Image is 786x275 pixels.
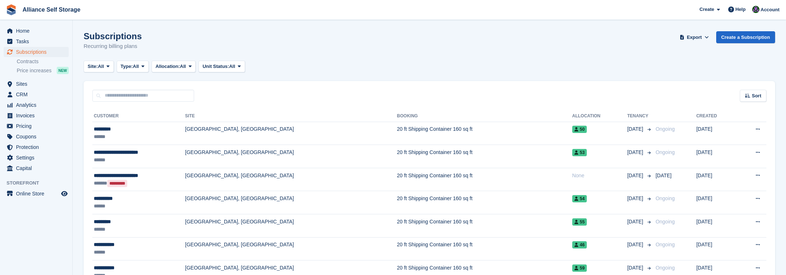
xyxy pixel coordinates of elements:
[6,4,17,15] img: stora-icon-8386f47178a22dfd0bd8f6a31ec36ba5ce8667c1dd55bd0f319d3a0aa187defe.svg
[699,6,714,13] span: Create
[16,26,60,36] span: Home
[152,61,196,73] button: Allocation: All
[397,122,572,145] td: 20 ft Shipping Container 160 sq ft
[98,63,104,70] span: All
[687,34,702,41] span: Export
[185,237,397,260] td: [GEOGRAPHIC_DATA], [GEOGRAPHIC_DATA]
[92,110,185,122] th: Customer
[16,121,60,131] span: Pricing
[627,172,645,179] span: [DATE]
[397,214,572,238] td: 20 ft Shipping Container 160 sq ft
[4,142,69,152] a: menu
[4,132,69,142] a: menu
[655,242,675,247] span: Ongoing
[7,179,72,187] span: Storefront
[655,195,675,201] span: Ongoing
[655,219,675,225] span: Ongoing
[16,110,60,121] span: Invoices
[4,26,69,36] a: menu
[655,126,675,132] span: Ongoing
[4,110,69,121] a: menu
[678,31,710,43] button: Export
[572,218,587,226] span: 55
[185,110,397,122] th: Site
[397,191,572,214] td: 20 ft Shipping Container 160 sq ft
[572,110,627,122] th: Allocation
[16,132,60,142] span: Coupons
[627,149,645,156] span: [DATE]
[627,241,645,248] span: [DATE]
[397,145,572,168] td: 20 ft Shipping Container 160 sq ft
[84,42,142,50] p: Recurring billing plans
[752,6,759,13] img: Romilly Norton
[696,168,737,191] td: [DATE]
[696,122,737,145] td: [DATE]
[185,122,397,145] td: [GEOGRAPHIC_DATA], [GEOGRAPHIC_DATA]
[655,149,675,155] span: Ongoing
[16,47,60,57] span: Subscriptions
[88,63,98,70] span: Site:
[397,237,572,260] td: 20 ft Shipping Container 160 sq ft
[16,163,60,173] span: Capital
[696,145,737,168] td: [DATE]
[655,265,675,271] span: Ongoing
[572,149,587,156] span: 53
[16,189,60,199] span: Online Store
[20,4,83,16] a: Alliance Self Storage
[121,63,133,70] span: Type:
[572,172,627,179] div: None
[185,168,397,191] td: [GEOGRAPHIC_DATA], [GEOGRAPHIC_DATA]
[4,121,69,131] a: menu
[696,110,737,122] th: Created
[16,100,60,110] span: Analytics
[696,191,737,214] td: [DATE]
[4,79,69,89] a: menu
[57,67,69,74] div: NEW
[4,36,69,46] a: menu
[4,189,69,199] a: menu
[16,79,60,89] span: Sites
[185,191,397,214] td: [GEOGRAPHIC_DATA], [GEOGRAPHIC_DATA]
[752,92,761,100] span: Sort
[4,89,69,100] a: menu
[229,63,235,70] span: All
[696,214,737,238] td: [DATE]
[185,145,397,168] td: [GEOGRAPHIC_DATA], [GEOGRAPHIC_DATA]
[572,195,587,202] span: 54
[627,125,645,133] span: [DATE]
[397,168,572,191] td: 20 ft Shipping Container 160 sq ft
[627,110,653,122] th: Tenancy
[735,6,746,13] span: Help
[572,126,587,133] span: 50
[627,195,645,202] span: [DATE]
[156,63,180,70] span: Allocation:
[627,264,645,272] span: [DATE]
[572,241,587,248] span: 46
[627,218,645,226] span: [DATE]
[16,153,60,163] span: Settings
[655,173,671,178] span: [DATE]
[17,58,69,65] a: Contracts
[117,61,149,73] button: Type: All
[180,63,186,70] span: All
[4,163,69,173] a: menu
[16,142,60,152] span: Protection
[4,100,69,110] a: menu
[572,264,587,272] span: 59
[185,214,397,238] td: [GEOGRAPHIC_DATA], [GEOGRAPHIC_DATA]
[716,31,775,43] a: Create a Subscription
[16,89,60,100] span: CRM
[761,6,779,13] span: Account
[84,31,142,41] h1: Subscriptions
[696,237,737,260] td: [DATE]
[84,61,114,73] button: Site: All
[60,189,69,198] a: Preview store
[202,63,229,70] span: Unit Status:
[397,110,572,122] th: Booking
[198,61,245,73] button: Unit Status: All
[4,47,69,57] a: menu
[16,36,60,46] span: Tasks
[17,66,69,74] a: Price increases NEW
[4,153,69,163] a: menu
[133,63,139,70] span: All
